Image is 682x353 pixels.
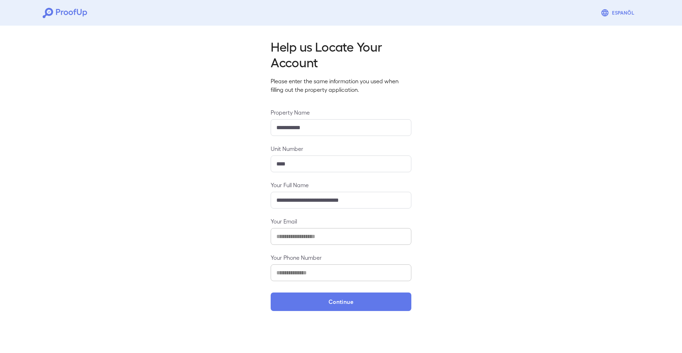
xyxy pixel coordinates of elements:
[271,181,411,189] label: Your Full Name
[271,38,411,70] h2: Help us Locate Your Account
[271,108,411,116] label: Property Name
[271,144,411,153] label: Unit Number
[271,253,411,262] label: Your Phone Number
[271,217,411,225] label: Your Email
[271,77,411,94] p: Please enter the same information you used when filling out the property application.
[271,293,411,311] button: Continue
[598,6,639,20] button: Espanõl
